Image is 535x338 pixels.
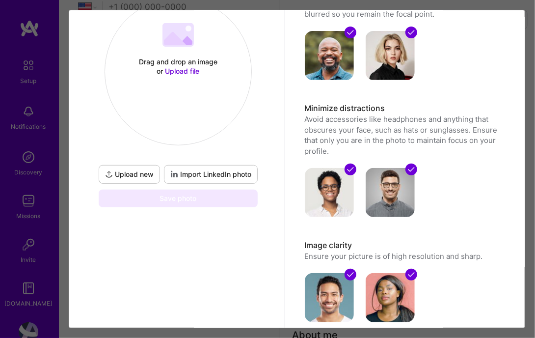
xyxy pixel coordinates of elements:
p: Ensure your picture is of high resolution and sharp. [305,251,503,261]
img: avatar [366,273,415,322]
button: Upload new [99,165,160,184]
img: avatar [366,168,415,217]
i: icon UploadDark [105,170,113,178]
p: Avoid accessories like headphones and anything that obscures your face, such as hats or sunglasse... [305,114,503,156]
h3: Image clarity [305,240,503,251]
span: Upload file [165,67,199,75]
img: avatar [305,273,354,322]
span: Upload new [105,169,154,179]
i: icon LinkedInDarkV2 [170,170,178,178]
img: avatar [305,31,354,80]
button: Import LinkedIn photo [164,165,258,184]
div: Drag and drop an image or [136,57,220,76]
img: avatar [305,168,354,217]
span: Import LinkedIn photo [170,169,251,179]
h3: Minimize distractions [305,103,503,114]
img: avatar [366,31,415,80]
div: To import a profile photo add your LinkedIn URL to your profile. [164,165,258,184]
